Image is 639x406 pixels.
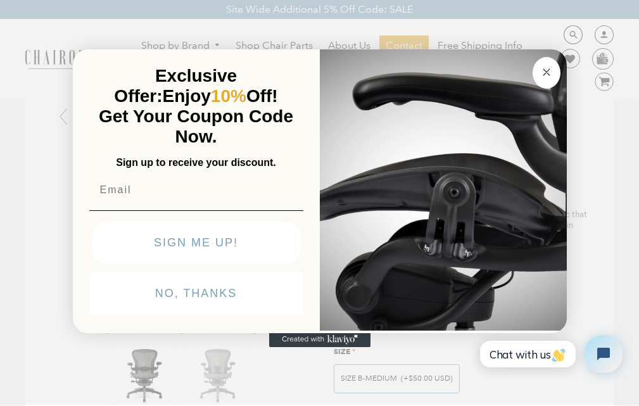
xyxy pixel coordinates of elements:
[114,66,237,106] span: Exclusive Offer:
[89,177,303,203] input: Email
[269,332,370,347] a: Created with Klaviyo - opens in a new tab
[92,222,301,263] button: SIGN ME UP!
[163,86,278,106] span: Enjoy Off!
[470,324,633,384] iframe: Tidio Chat
[320,47,567,331] img: 92d77583-a095-41f6-84e7-858462e0427a.jpeg
[89,272,303,314] button: NO, THANKS
[533,57,560,89] button: Close dialog
[89,210,303,211] img: underline
[211,86,246,106] span: 10%
[99,106,293,146] span: Get Your Coupon Code Now.
[116,157,275,168] span: Sign up to receive your discount.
